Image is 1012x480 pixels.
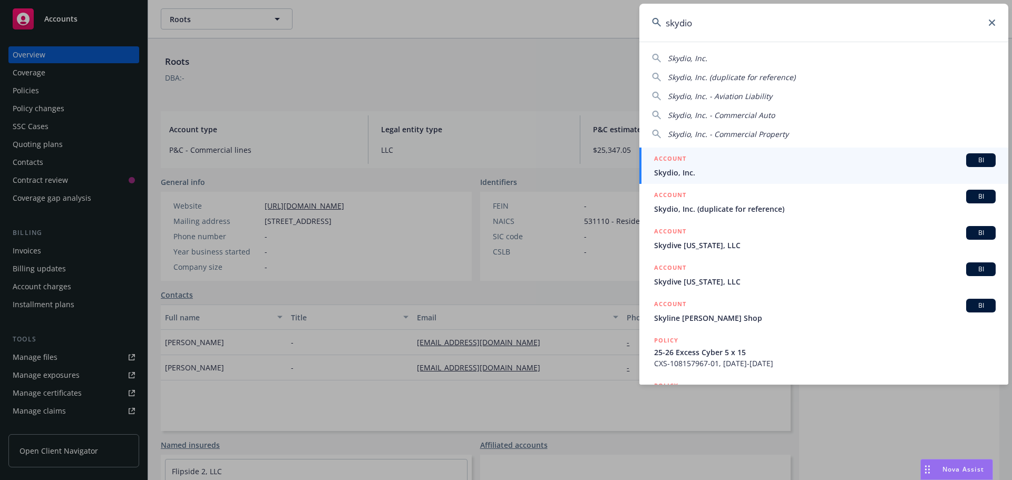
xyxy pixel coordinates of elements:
[639,293,1008,329] a: ACCOUNTBISkyline [PERSON_NAME] Shop
[970,192,991,201] span: BI
[654,276,996,287] span: Skydive [US_STATE], LLC
[654,153,686,166] h5: ACCOUNT
[654,226,686,239] h5: ACCOUNT
[654,190,686,202] h5: ACCOUNT
[970,155,991,165] span: BI
[970,265,991,274] span: BI
[639,184,1008,220] a: ACCOUNTBISkydio, Inc. (duplicate for reference)
[654,203,996,214] span: Skydio, Inc. (duplicate for reference)
[668,91,772,101] span: Skydio, Inc. - Aviation Liability
[639,375,1008,420] a: POLICY
[668,72,795,82] span: Skydio, Inc. (duplicate for reference)
[639,220,1008,257] a: ACCOUNTBISkydive [US_STATE], LLC
[921,459,934,479] div: Drag to move
[654,335,678,346] h5: POLICY
[654,358,996,369] span: CXS-108157967-01, [DATE]-[DATE]
[639,4,1008,42] input: Search...
[942,465,984,474] span: Nova Assist
[668,129,789,139] span: Skydio, Inc. - Commercial Property
[639,257,1008,293] a: ACCOUNTBISkydive [US_STATE], LLC
[970,228,991,238] span: BI
[654,347,996,358] span: 25-26 Excess Cyber 5 x 15
[639,148,1008,184] a: ACCOUNTBISkydio, Inc.
[654,312,996,324] span: Skyline [PERSON_NAME] Shop
[654,299,686,311] h5: ACCOUNT
[970,301,991,310] span: BI
[668,110,775,120] span: Skydio, Inc. - Commercial Auto
[668,53,707,63] span: Skydio, Inc.
[654,167,996,178] span: Skydio, Inc.
[654,240,996,251] span: Skydive [US_STATE], LLC
[654,380,678,391] h5: POLICY
[920,459,993,480] button: Nova Assist
[639,329,1008,375] a: POLICY25-26 Excess Cyber 5 x 15CXS-108157967-01, [DATE]-[DATE]
[654,262,686,275] h5: ACCOUNT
